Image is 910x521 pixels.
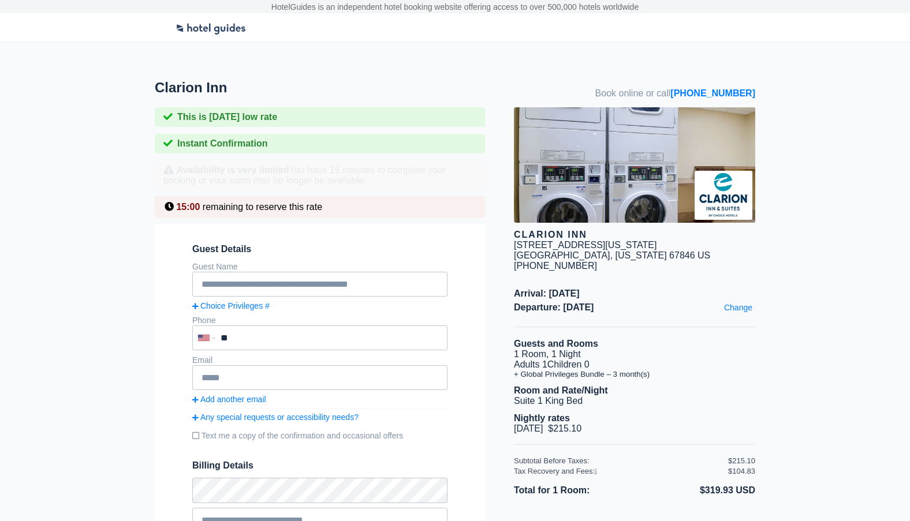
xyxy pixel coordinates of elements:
img: hotel image [514,107,755,223]
span: [US_STATE] [615,250,666,260]
a: Any special requests or accessibility needs? [192,413,447,422]
b: Guests and Rooms [514,339,598,348]
span: Departure: [DATE] [514,302,755,313]
label: Guest Name [192,262,238,271]
a: Choice Privileges # [192,301,447,310]
span: [GEOGRAPHIC_DATA], [514,250,613,260]
li: 1 Room, 1 Night [514,349,755,359]
span: [DATE] $215.10 [514,423,581,433]
span: remaining to reserve this rate [203,202,322,212]
span: Children 0 [547,359,590,369]
span: Billing Details [192,460,447,471]
strong: Availability is very limited [176,165,289,175]
a: [PHONE_NUMBER] [670,88,755,98]
a: Add another email [192,395,447,404]
b: Nightly rates [514,413,570,423]
span: US [698,250,710,260]
a: Change [721,300,755,315]
li: Adults 1 [514,359,755,370]
div: This is [DATE] low rate [155,107,485,127]
h1: Clarion Inn [155,80,514,96]
div: $215.10 [728,456,755,465]
img: Logo-Transparent.png [175,16,247,36]
div: Clarion Inn [514,230,755,240]
span: Book online or call [595,88,755,99]
label: Phone [192,316,215,325]
div: Tax Recovery and Fees: [514,467,728,475]
li: Suite 1 King Bed [514,396,755,406]
label: Email [192,355,212,365]
img: Brand logo for Clarion Inn [695,171,752,220]
div: Subtotal Before Taxes: [514,456,728,465]
label: Text me a copy of the confirmation and occasional offers [192,426,447,445]
li: $319.93 USD [635,483,755,498]
span: Guest Details [192,244,447,254]
div: United States: +1 [193,327,218,349]
div: Instant Confirmation [155,134,485,153]
span: You have 15 minutes to complete your booking or your room may no longer be available. [163,165,446,185]
li: Total for 1 Room: [514,483,635,498]
span: Arrival: [DATE] [514,288,755,299]
b: Room and Rate/Night [514,385,608,395]
div: $104.83 [728,467,755,475]
div: [PHONE_NUMBER] [514,261,755,271]
span: 67846 [669,250,695,260]
div: [STREET_ADDRESS][US_STATE] [514,240,657,250]
span: 15:00 [176,202,200,212]
li: + Global Privileges Bundle – 3 month(s) [514,370,755,378]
